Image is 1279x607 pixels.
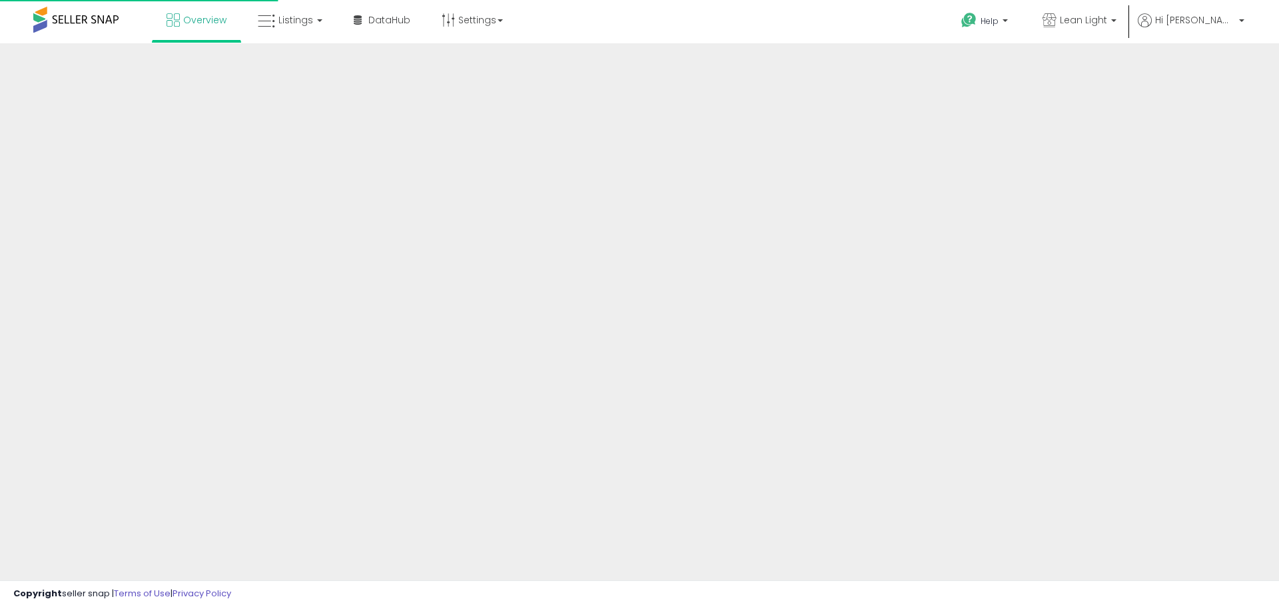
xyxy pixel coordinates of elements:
[114,587,171,600] a: Terms of Use
[1138,13,1244,43] a: Hi [PERSON_NAME]
[368,13,410,27] span: DataHub
[951,2,1021,43] a: Help
[1155,13,1235,27] span: Hi [PERSON_NAME]
[1060,13,1107,27] span: Lean Light
[961,12,977,29] i: Get Help
[13,588,231,600] div: seller snap | |
[981,15,999,27] span: Help
[183,13,226,27] span: Overview
[173,587,231,600] a: Privacy Policy
[278,13,313,27] span: Listings
[13,587,62,600] strong: Copyright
